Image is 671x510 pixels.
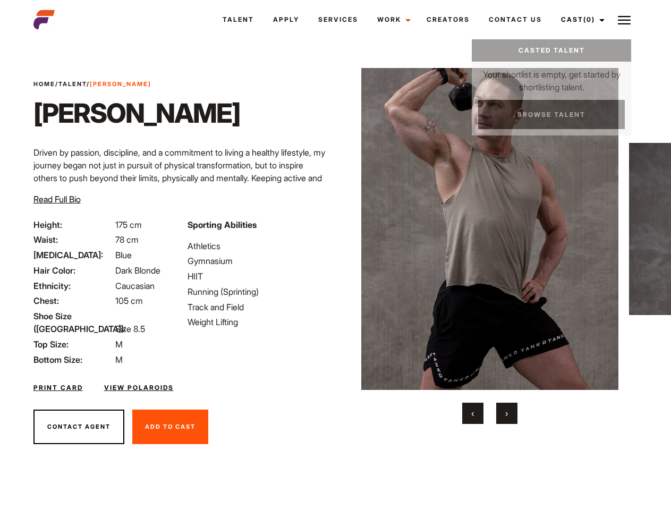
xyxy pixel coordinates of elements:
span: Add To Cast [145,423,196,430]
h1: [PERSON_NAME] [33,97,240,129]
span: Height: [33,218,113,231]
p: Driven by passion, discipline, and a commitment to living a healthy lifestyle, my journey began n... [33,146,329,210]
strong: Sporting Abilities [188,219,257,230]
li: Track and Field [188,301,329,313]
span: Dark Blonde [115,265,160,276]
a: Services [309,5,368,34]
a: Talent [58,80,87,88]
span: M [115,354,123,365]
img: Burger icon [618,14,631,27]
p: Your shortlist is empty, get started by shortlisting talent. [472,62,631,93]
a: Work [368,5,417,34]
li: HIIT [188,270,329,283]
button: Read Full Bio [33,193,81,206]
span: Caucasian [115,280,155,291]
span: Bottom Size: [33,353,113,366]
a: Print Card [33,383,83,393]
span: Waist: [33,233,113,246]
li: Running (Sprinting) [188,285,329,298]
a: Contact Us [479,5,551,34]
span: [MEDICAL_DATA]: [33,249,113,261]
span: 78 cm [115,234,139,245]
span: Ethnicity: [33,279,113,292]
button: Contact Agent [33,410,124,445]
a: Home [33,80,55,88]
li: Gymnasium [188,254,329,267]
span: Previous [471,408,474,419]
span: Read Full Bio [33,194,81,205]
span: Size 8.5 [115,324,145,334]
img: cropped-aefm-brand-fav-22-square.png [33,9,55,30]
a: Apply [264,5,309,34]
span: (0) [583,15,595,23]
span: Next [505,408,508,419]
strong: [PERSON_NAME] [90,80,151,88]
a: Creators [417,5,479,34]
span: / / [33,80,151,89]
span: 175 cm [115,219,142,230]
span: Hair Color: [33,264,113,277]
a: Talent [213,5,264,34]
a: Browse Talent [478,100,625,129]
li: Weight Lifting [188,316,329,328]
li: Athletics [188,240,329,252]
a: Cast(0) [551,5,611,34]
span: Chest: [33,294,113,307]
button: Add To Cast [132,410,208,445]
span: Shoe Size ([GEOGRAPHIC_DATA]): [33,310,113,335]
span: 105 cm [115,295,143,306]
span: Top Size: [33,338,113,351]
span: Blue [115,250,132,260]
span: M [115,339,123,350]
a: Casted Talent [472,39,631,62]
a: View Polaroids [104,383,174,393]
